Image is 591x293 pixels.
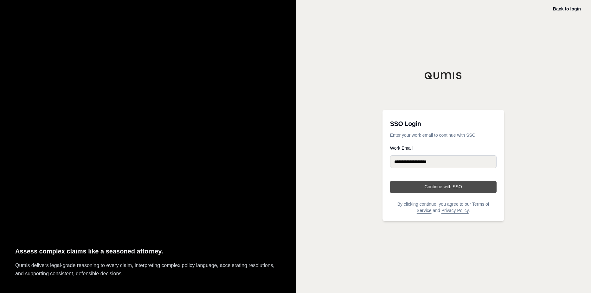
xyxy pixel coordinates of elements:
[390,181,497,193] button: Continue with SSO
[390,201,497,214] p: By clicking continue, you agree to our and .
[553,6,581,11] a: Back to login
[390,117,497,130] h3: SSO Login
[390,146,497,150] label: Work Email
[390,132,497,138] p: Enter your work email to continue with SSO
[15,261,280,278] p: Qumis delivers legal-grade reasoning to every claim, interpreting complex policy language, accele...
[441,208,469,213] a: Privacy Policy
[15,246,280,257] p: Assess complex claims like a seasoned attorney.
[417,202,489,213] a: Terms of Service
[424,72,462,79] img: Qumis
